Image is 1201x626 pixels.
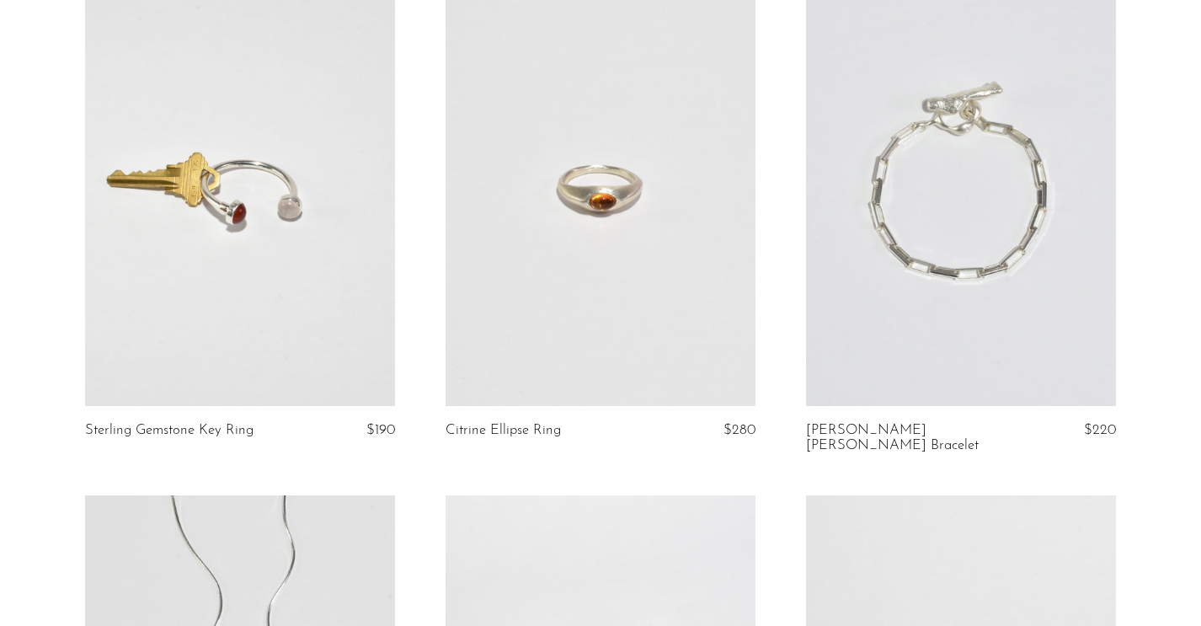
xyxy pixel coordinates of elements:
[446,423,561,438] a: Citrine Ellipse Ring
[366,423,395,437] span: $190
[1084,423,1116,437] span: $220
[806,423,1012,454] a: [PERSON_NAME] [PERSON_NAME] Bracelet
[85,423,254,438] a: Sterling Gemstone Key Ring
[723,423,755,437] span: $280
